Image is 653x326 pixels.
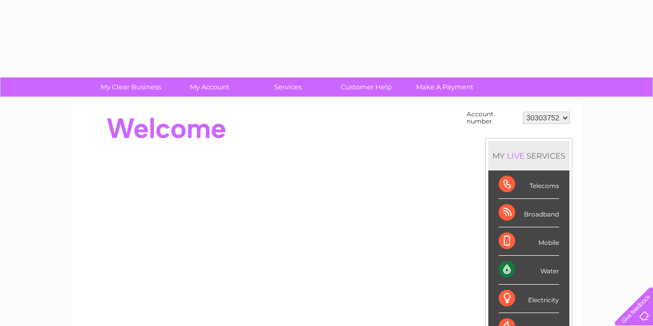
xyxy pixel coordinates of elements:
td: Account number [464,108,520,128]
a: Make A Payment [402,77,487,97]
div: Water [499,256,559,284]
div: LIVE [505,151,527,161]
a: My Clear Business [88,77,173,97]
div: MY SERVICES [488,141,569,170]
a: Services [245,77,330,97]
a: Customer Help [324,77,409,97]
div: Electricity [499,285,559,313]
div: Mobile [499,227,559,256]
a: My Account [167,77,252,97]
div: Telecoms [499,170,559,199]
div: Broadband [499,199,559,227]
